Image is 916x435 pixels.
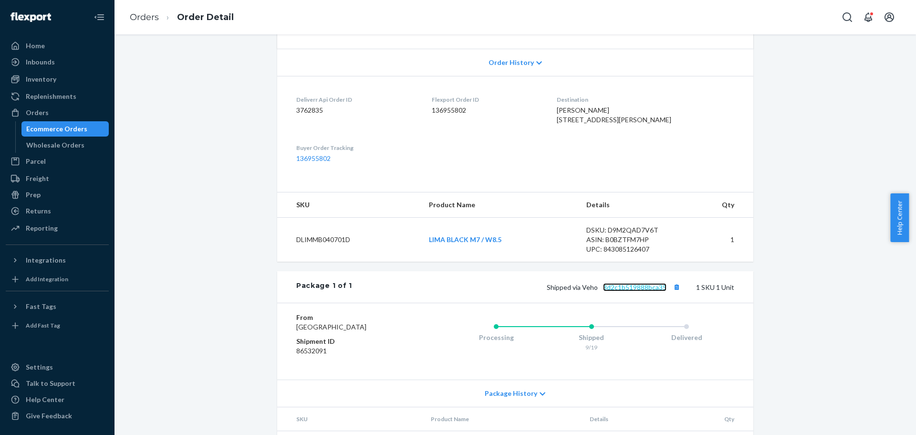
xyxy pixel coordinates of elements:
div: Package 1 of 1 [296,281,352,293]
span: Order History [489,58,534,67]
a: Add Fast Tag [6,318,109,333]
a: Freight [6,171,109,186]
button: Integrations [6,253,109,268]
button: Fast Tags [6,299,109,314]
div: Home [26,41,45,51]
button: Open account menu [880,8,899,27]
dt: Destination [557,95,734,104]
a: Add Integration [6,272,109,287]
div: Integrations [26,255,66,265]
a: Prep [6,187,109,202]
div: Returns [26,206,51,216]
div: Prep [26,190,41,200]
a: LIMA BLACK M7 / W8.5 [429,235,501,244]
dd: 136955802 [432,106,542,115]
th: Details [582,407,687,431]
a: Reporting [6,221,109,236]
div: ASIN: B0BZTFM7HP [586,235,676,244]
div: Freight [26,174,49,183]
ol: breadcrumbs [122,3,241,32]
td: 1 [683,218,753,262]
div: Settings [26,362,53,372]
span: [GEOGRAPHIC_DATA] [296,323,366,331]
td: DLIMMB040701D [277,218,421,262]
dt: Flexport Order ID [432,95,542,104]
div: Inventory [26,74,56,84]
div: Reporting [26,223,58,233]
div: Wholesale Orders [26,140,84,150]
a: Replenishments [6,89,109,104]
div: Talk to Support [26,379,75,388]
button: Open notifications [859,8,878,27]
div: Inbounds [26,57,55,67]
div: Delivered [639,333,734,342]
th: Qty [683,192,753,218]
div: Give Feedback [26,411,72,421]
span: [PERSON_NAME] [STREET_ADDRESS][PERSON_NAME] [557,106,671,124]
a: 136955802 [296,154,331,162]
div: Help Center [26,395,64,404]
div: Ecommerce Orders [26,124,87,134]
button: Help Center [890,193,909,242]
th: Details [579,192,684,218]
a: Returns [6,203,109,219]
div: Parcel [26,157,46,166]
dd: 86532091 [296,346,410,356]
div: 1 SKU 1 Unit [352,281,734,293]
img: Flexport logo [10,12,51,22]
div: Orders [26,108,49,117]
a: Settings [6,360,109,375]
th: SKU [277,407,423,431]
th: SKU [277,192,421,218]
button: Give Feedback [6,408,109,424]
button: Open Search Box [838,8,857,27]
a: 8d2c1b519888bca35 [603,283,666,291]
th: Product Name [423,407,582,431]
div: DSKU: D9M2QAD7V6T [586,225,676,235]
dt: Deliverr Api Order ID [296,95,416,104]
dt: Buyer Order Tracking [296,144,416,152]
a: Help Center [6,392,109,407]
a: Orders [130,12,159,22]
a: Talk to Support [6,376,109,391]
dt: Shipment ID [296,337,410,346]
th: Qty [687,407,753,431]
a: Parcel [6,154,109,169]
a: Order Detail [177,12,234,22]
a: Orders [6,105,109,120]
div: Add Integration [26,275,68,283]
button: Copy tracking number [670,281,683,293]
div: Replenishments [26,92,76,101]
th: Product Name [421,192,578,218]
a: Inbounds [6,54,109,70]
dd: 3762835 [296,106,416,115]
a: Wholesale Orders [21,138,109,153]
div: UPC: 843085126407 [586,244,676,254]
dt: From [296,313,410,322]
a: Ecommerce Orders [21,121,109,137]
a: Home [6,38,109,53]
div: Fast Tags [26,302,56,311]
div: 9/19 [544,343,639,351]
button: Close Navigation [90,8,109,27]
div: Add Fast Tag [26,321,60,329]
span: Shipped via Veho [547,283,683,291]
div: Processing [448,333,544,342]
a: Inventory [6,72,109,87]
div: Shipped [544,333,639,342]
span: Package History [485,389,537,398]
